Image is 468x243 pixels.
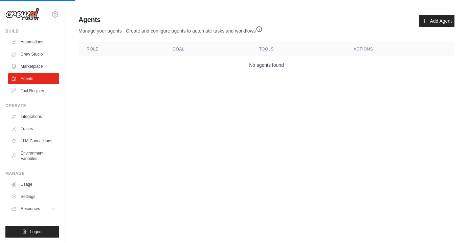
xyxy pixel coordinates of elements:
a: Usage [8,179,59,190]
div: Manage [5,171,59,176]
td: No agents found [79,56,454,74]
span: Logout [30,229,43,235]
a: Marketplace [8,61,59,72]
th: Actions [346,42,454,56]
a: Environment Variables [8,148,59,164]
th: Tools [251,42,345,56]
a: Crew Studio [8,49,59,60]
a: Add Agent [419,15,454,27]
p: Manage your agents - Create and configure agents to automate tasks and workflows [79,24,263,34]
img: Logo [5,8,39,21]
a: Integrations [8,111,59,122]
h2: Agents [79,15,263,24]
a: Settings [8,191,59,202]
th: Role [79,42,164,56]
button: Resources [8,203,59,214]
th: Goal [164,42,251,56]
div: Operate [5,103,59,108]
a: Automations [8,37,59,47]
a: Traces [8,123,59,134]
a: Tool Registry [8,85,59,96]
button: Logout [5,226,59,238]
div: Build [5,28,59,34]
a: Agents [8,73,59,84]
span: Resources [21,206,40,211]
a: LLM Connections [8,136,59,146]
